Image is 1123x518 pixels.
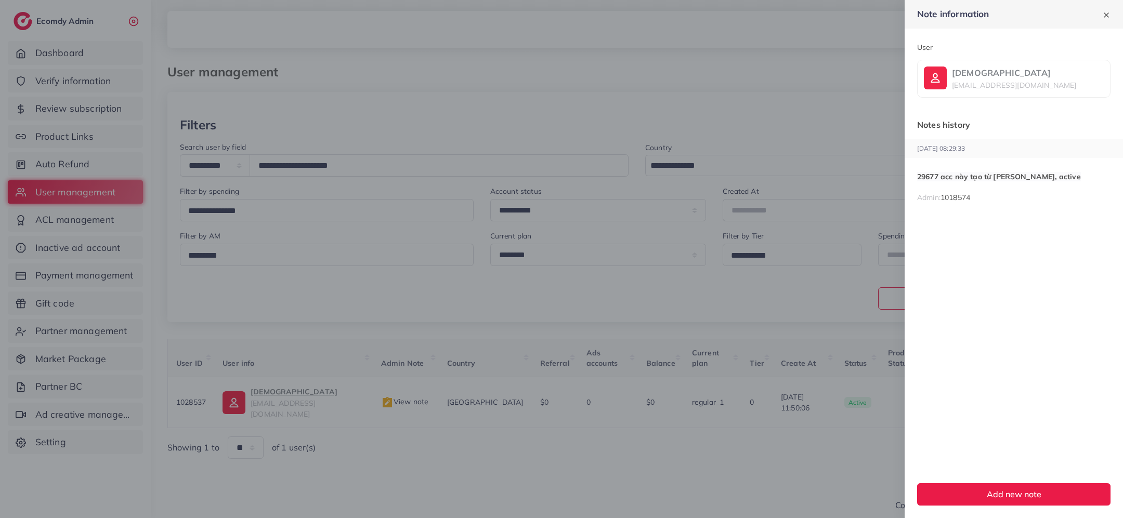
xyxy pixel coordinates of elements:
p: User [917,41,1111,54]
p: [DATE] 08:29:33 [905,139,1123,158]
h5: Note information [917,9,989,20]
span: [EMAIL_ADDRESS][DOMAIN_NAME] [952,81,1076,90]
p: Admin: [917,191,970,204]
span: 1018574 [941,193,970,202]
button: Add new note [917,483,1111,506]
span: 29677 acc này tạo từ [PERSON_NAME], active [917,172,1081,181]
p: Notes history [905,118,1123,131]
img: ic-user-info.36bf1079.svg [924,67,947,89]
p: [DEMOGRAPHIC_DATA] [952,67,1076,79]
